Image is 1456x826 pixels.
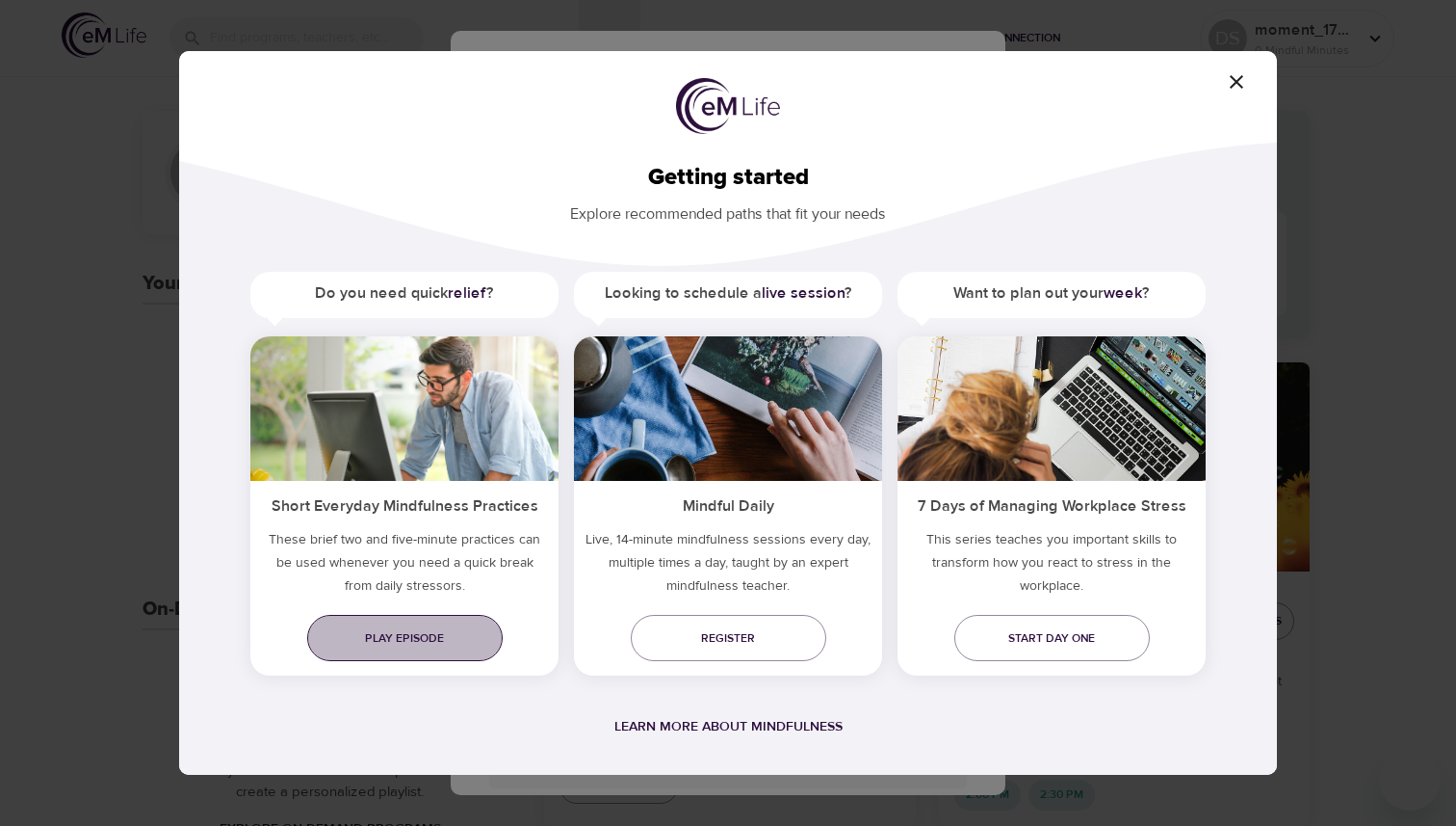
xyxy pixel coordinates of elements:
h5: Looking to schedule a ? [574,272,882,315]
span: Play episode [323,628,487,649]
p: Live, 14-minute mindfulness sessions every day, multiple times a day, taught by an expert mindful... [574,528,882,605]
a: relief [448,283,486,303]
h5: Short Everyday Mindfulness Practices [250,481,559,528]
h5: 7 Days of Managing Workplace Stress [897,481,1206,528]
h5: Want to plan out your ? [897,272,1206,315]
h5: These brief two and five-minute practices can be used whenever you need a quick break from daily ... [250,528,559,605]
p: Explore recommended paths that fit your needs [210,192,1246,226]
a: week [1104,283,1142,303]
h5: Mindful Daily [574,481,882,528]
h5: Do you need quick ? [250,272,559,315]
img: ims [897,336,1206,481]
a: Learn more about mindfulness [614,718,843,735]
a: Register [631,615,826,661]
p: This series teaches you important skills to transform how you react to stress in the workplace. [897,528,1206,605]
span: Register [646,628,811,649]
span: Start day one [970,628,1134,649]
h2: Getting started [210,164,1246,192]
a: live session [762,283,845,303]
img: ims [250,336,559,481]
a: Start day one [954,615,1150,661]
img: ims [574,336,882,481]
a: Play episode [307,615,503,661]
img: logo [676,78,780,134]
